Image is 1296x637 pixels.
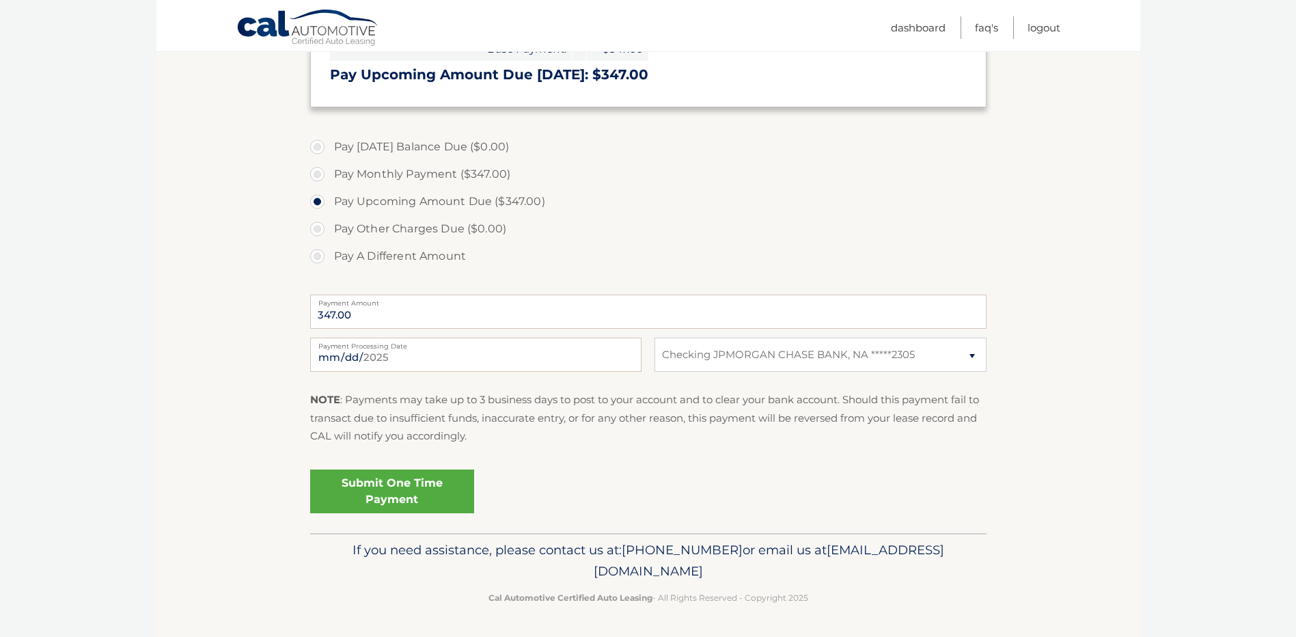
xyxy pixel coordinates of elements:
[330,66,967,83] h3: Pay Upcoming Amount Due [DATE]: $347.00
[310,215,987,243] label: Pay Other Charges Due ($0.00)
[310,338,642,372] input: Payment Date
[310,393,340,406] strong: NOTE
[310,391,987,445] p: : Payments may take up to 3 business days to post to your account and to clear your bank account....
[310,188,987,215] label: Pay Upcoming Amount Due ($347.00)
[310,338,642,349] label: Payment Processing Date
[310,295,987,329] input: Payment Amount
[319,591,978,605] p: - All Rights Reserved - Copyright 2025
[622,542,743,558] span: [PHONE_NUMBER]
[891,16,946,39] a: Dashboard
[310,161,987,188] label: Pay Monthly Payment ($347.00)
[236,9,380,49] a: Cal Automotive
[310,470,474,513] a: Submit One Time Payment
[488,593,652,603] strong: Cal Automotive Certified Auto Leasing
[975,16,998,39] a: FAQ's
[319,539,978,583] p: If you need assistance, please contact us at: or email us at
[310,295,987,306] label: Payment Amount
[310,133,987,161] label: Pay [DATE] Balance Due ($0.00)
[1028,16,1060,39] a: Logout
[310,243,987,270] label: Pay A Different Amount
